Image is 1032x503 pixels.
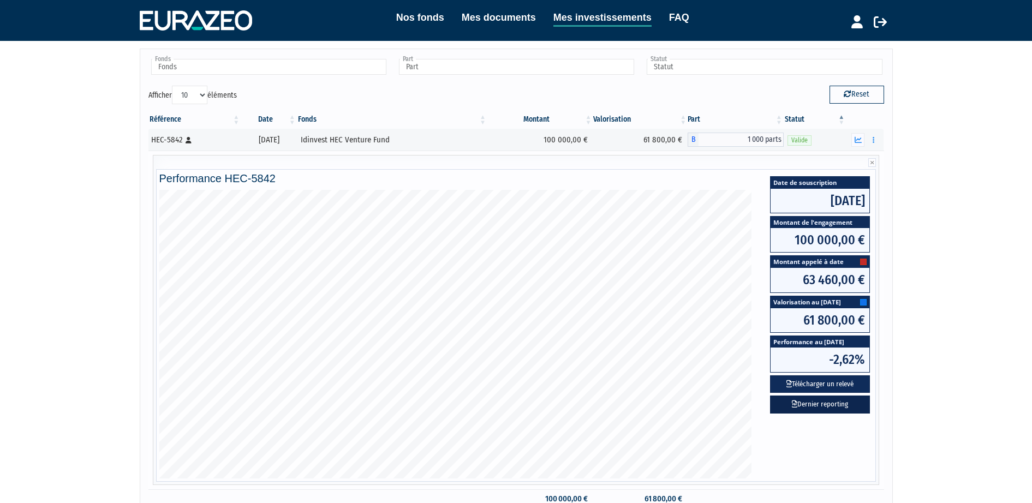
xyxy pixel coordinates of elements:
h4: Performance HEC-5842 [159,172,873,184]
span: [DATE] [771,189,869,213]
span: B [688,133,699,147]
div: HEC-5842 [151,134,237,146]
div: Idinvest HEC Venture Fund [301,134,484,146]
div: [DATE] [244,134,293,146]
th: Date: activer pour trier la colonne par ordre croissant [241,110,297,129]
span: Valorisation au [DATE] [771,296,869,308]
th: Fonds: activer pour trier la colonne par ordre croissant [297,110,487,129]
span: 61 800,00 € [771,308,869,332]
span: Montant appelé à date [771,256,869,268]
th: Statut : activer pour trier la colonne par ordre d&eacute;croissant [784,110,846,129]
a: Mes documents [462,10,536,25]
span: 1 000 parts [699,133,784,147]
th: Montant: activer pour trier la colonne par ordre croissant [487,110,593,129]
select: Afficheréléments [172,86,207,104]
th: Référence : activer pour trier la colonne par ordre croissant [148,110,241,129]
a: Mes investissements [553,10,652,27]
button: Reset [830,86,884,103]
span: 63 460,00 € [771,268,869,292]
a: Dernier reporting [770,396,870,414]
span: Date de souscription [771,177,869,188]
div: B - Idinvest HEC Venture Fund [688,133,784,147]
th: Valorisation: activer pour trier la colonne par ordre croissant [593,110,688,129]
button: Télécharger un relevé [770,375,870,393]
span: Montant de l'engagement [771,217,869,228]
label: Afficher éléments [148,86,237,104]
span: 100 000,00 € [771,228,869,252]
img: 1732889491-logotype_eurazeo_blanc_rvb.png [140,10,252,30]
th: Part: activer pour trier la colonne par ordre croissant [688,110,784,129]
td: 61 800,00 € [593,129,688,151]
span: Valide [788,135,812,146]
a: FAQ [669,10,689,25]
span: Performance au [DATE] [771,336,869,348]
a: Nos fonds [396,10,444,25]
span: -2,62% [771,348,869,372]
td: 100 000,00 € [487,129,593,151]
i: [Français] Personne physique [186,137,192,143]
